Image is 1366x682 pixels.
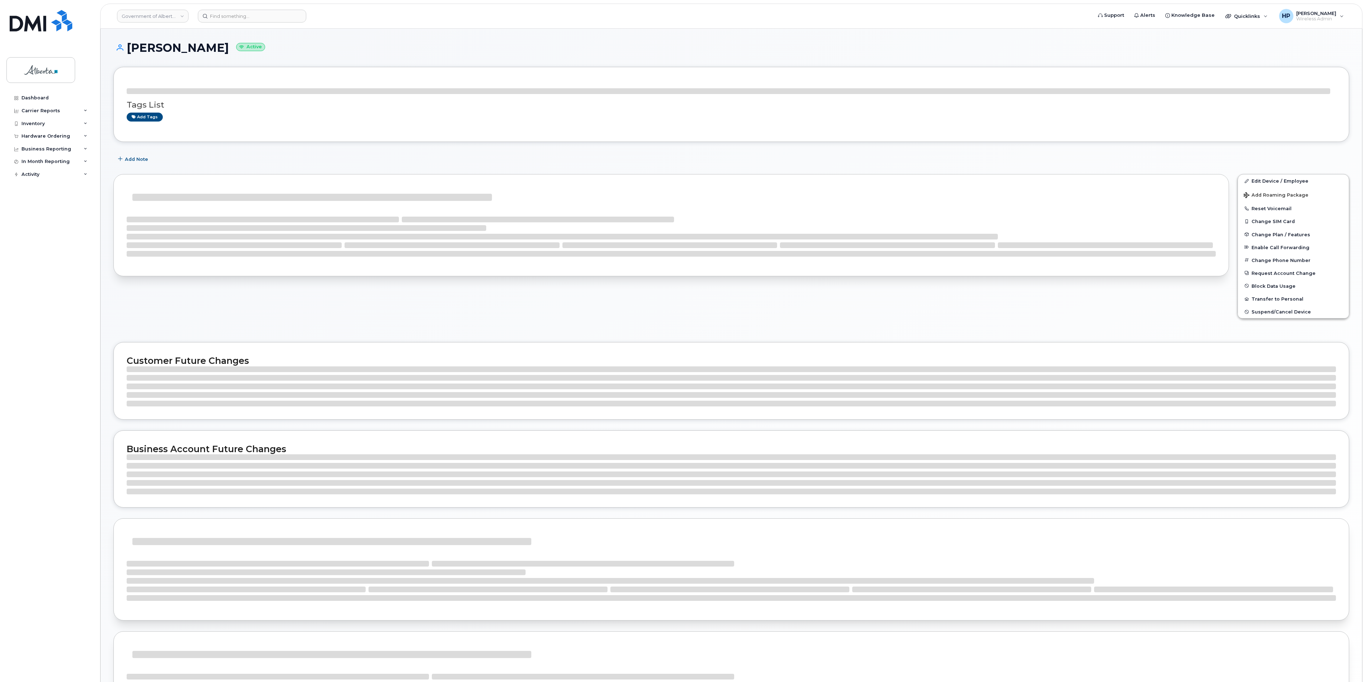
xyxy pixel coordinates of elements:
h1: [PERSON_NAME] [113,41,1349,54]
button: Change Phone Number [1238,254,1349,267]
button: Block Data Usage [1238,280,1349,292]
button: Add Roaming Package [1238,187,1349,202]
span: Change Plan / Features [1252,232,1310,237]
h2: Business Account Future Changes [127,444,1336,454]
h2: Customer Future Changes [127,355,1336,366]
button: Reset Voicemail [1238,202,1349,215]
a: Edit Device / Employee [1238,174,1349,187]
span: Suspend/Cancel Device [1252,309,1311,315]
button: Add Note [113,153,154,165]
span: Add Roaming Package [1244,192,1308,199]
button: Suspend/Cancel Device [1238,305,1349,318]
button: Enable Call Forwarding [1238,241,1349,254]
small: Active [236,43,265,51]
span: Enable Call Forwarding [1252,244,1309,250]
a: Add tags [127,113,163,122]
button: Change SIM Card [1238,215,1349,228]
button: Transfer to Personal [1238,292,1349,305]
span: Add Note [125,156,148,163]
button: Request Account Change [1238,267,1349,280]
h3: Tags List [127,100,1336,109]
button: Change Plan / Features [1238,228,1349,241]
